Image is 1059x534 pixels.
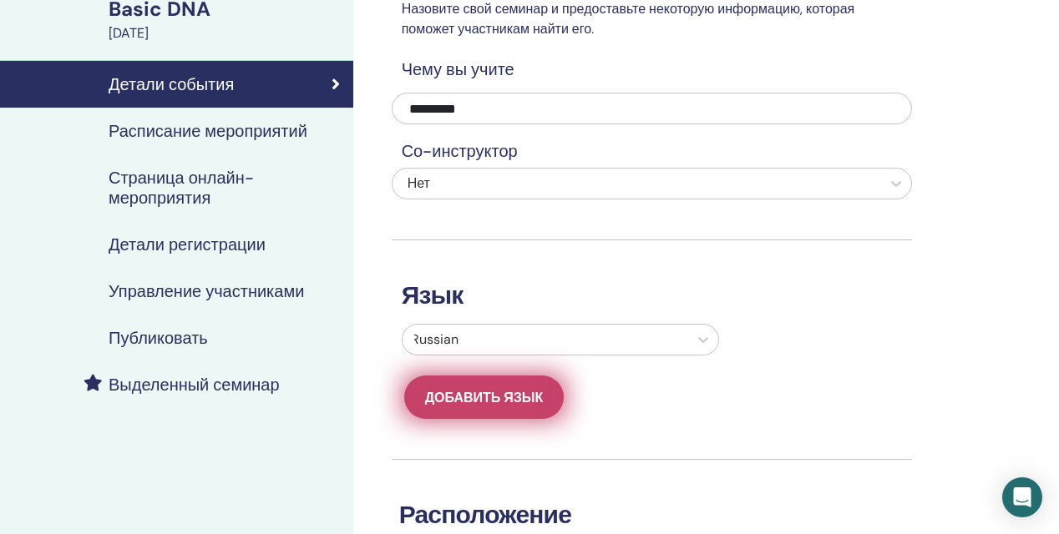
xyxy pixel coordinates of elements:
h4: Со-инструктор [392,141,912,161]
h4: Чему вы учите [392,59,912,79]
button: Добавить язык [404,375,565,419]
h4: Детали события [109,74,234,94]
h4: Публиковать [109,328,208,348]
h4: Детали регистрации [109,234,266,254]
h4: Выделенный семинар [109,375,280,395]
h3: Язык [392,280,912,310]
h3: Расположение [389,500,889,530]
h4: Расписание мероприятий [109,121,307,141]
h4: Управление участниками [109,281,304,301]
span: Нет [408,174,430,192]
span: Добавить язык [425,389,544,406]
h4: Страница онлайн-мероприятия [109,168,340,208]
div: [DATE] [109,23,343,43]
div: Open Intercom Messenger [1002,477,1042,517]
